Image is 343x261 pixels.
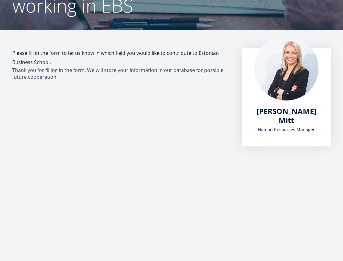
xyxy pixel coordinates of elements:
font: Please fill in the form to let us know in which field you would like to contribute to Estonian Bu... [12,50,219,66]
a: [PERSON_NAME] Mitt [254,107,318,125]
font: [PERSON_NAME] Mitt [257,106,316,125]
font: Human Resources Manager [258,127,315,132]
img: Älice Mitt [254,36,318,100]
